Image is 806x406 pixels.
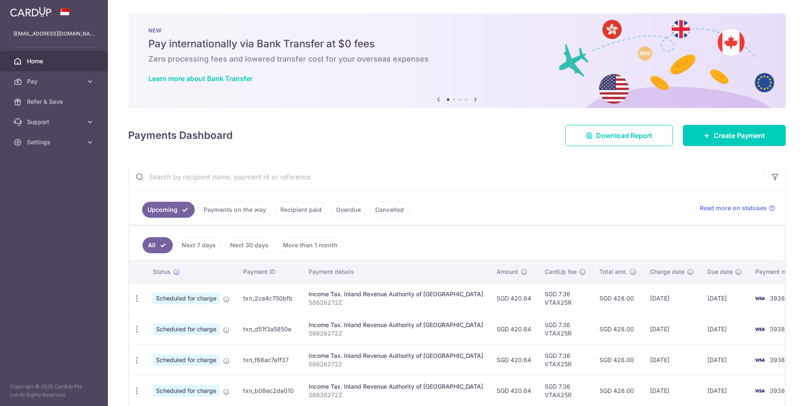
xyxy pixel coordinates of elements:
[302,261,490,283] th: Payment details
[309,329,483,338] p: S8626272Z
[27,77,83,86] span: Pay
[490,283,538,314] td: SGD 420.64
[565,125,673,146] a: Download Report
[10,7,51,17] img: CardUp
[309,290,483,298] div: Income Tax. Inland Revenue Authority of [GEOGRAPHIC_DATA]
[309,382,483,391] div: Income Tax. Inland Revenue Authority of [GEOGRAPHIC_DATA]
[142,202,195,218] a: Upcoming
[198,202,271,218] a: Payments on the way
[153,268,171,276] span: Status
[770,387,785,394] span: 3938
[309,391,483,399] p: S8626272Z
[148,54,766,64] h6: Zero processing fees and lowered transfer cost for your overseas expenses
[593,375,643,406] td: SGD 428.00
[128,14,786,108] img: Bank transfer banner
[650,268,685,276] span: Charge date
[148,37,766,51] h5: Pay internationally via Bank Transfer at $0 fees
[309,298,483,307] p: S8626272Z
[27,57,83,65] span: Home
[751,355,768,365] img: Bank Card
[643,375,701,406] td: [DATE]
[490,314,538,344] td: SGD 420.64
[701,283,749,314] td: [DATE]
[153,354,220,366] span: Scheduled for charge
[236,344,302,375] td: txn_f68ac7a1f37
[225,237,274,253] a: Next 30 days
[128,128,233,143] h4: Payments Dashboard
[497,268,518,276] span: Amount
[236,283,302,314] td: txn_2ce4c750bfb
[153,323,220,335] span: Scheduled for charge
[275,202,327,218] a: Recipient paid
[593,314,643,344] td: SGD 428.00
[27,97,83,106] span: Refer & Save
[153,385,220,397] span: Scheduled for charge
[599,268,627,276] span: Total amt.
[700,204,767,212] span: Read more on statuses
[593,283,643,314] td: SGD 428.00
[236,375,302,406] td: txn_b08ec2da010
[643,283,701,314] td: [DATE]
[596,130,652,141] span: Download Report
[309,352,483,360] div: Income Tax. Inland Revenue Authority of [GEOGRAPHIC_DATA]
[148,74,253,83] a: Learn more about Bank Transfer
[538,283,593,314] td: SGD 7.36 VTAX25R
[538,314,593,344] td: SGD 7.36 VTAX25R
[683,125,786,146] a: Create Payment
[770,325,785,333] span: 3938
[370,202,409,218] a: Cancelled
[309,321,483,329] div: Income Tax. Inland Revenue Authority of [GEOGRAPHIC_DATA]
[545,268,577,276] span: CardUp fee
[707,268,733,276] span: Due date
[490,375,538,406] td: SGD 420.64
[751,386,768,396] img: Bank Card
[751,324,768,334] img: Bank Card
[27,138,83,146] span: Settings
[770,356,785,363] span: 3938
[153,292,220,304] span: Scheduled for charge
[538,344,593,375] td: SGD 7.36 VTAX25R
[751,293,768,303] img: Bank Card
[643,314,701,344] td: [DATE]
[148,27,766,34] p: NEW
[538,375,593,406] td: SGD 7.36 VTAX25R
[176,237,221,253] a: Next 7 days
[236,261,302,283] th: Payment ID
[142,237,173,253] a: All
[27,118,83,126] span: Support
[277,237,343,253] a: More than 1 month
[129,163,765,190] input: Search by recipient name, payment id or reference
[309,360,483,368] p: S8626272Z
[643,344,701,375] td: [DATE]
[330,202,366,218] a: Overdue
[490,344,538,375] td: SGD 420.64
[701,344,749,375] td: [DATE]
[236,314,302,344] td: txn_d51f3a5850e
[714,130,765,141] span: Create Payment
[700,204,775,212] a: Read more on statuses
[13,30,94,38] p: [EMAIL_ADDRESS][DOMAIN_NAME]
[701,314,749,344] td: [DATE]
[593,344,643,375] td: SGD 428.00
[701,375,749,406] td: [DATE]
[770,295,785,302] span: 3938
